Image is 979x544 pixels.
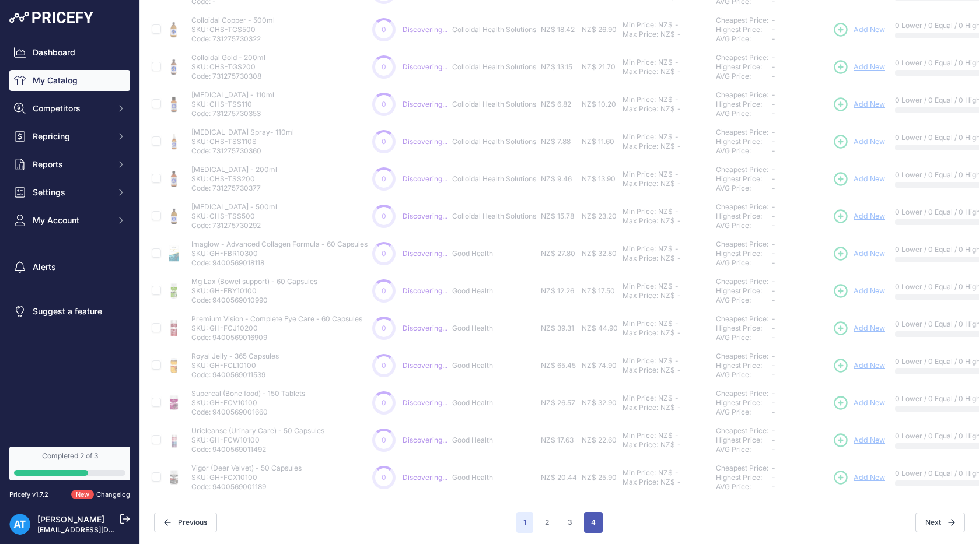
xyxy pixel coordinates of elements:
[582,100,616,108] span: NZ$ 10.20
[623,207,656,216] div: Min Price:
[623,170,656,179] div: Min Price:
[658,58,673,67] div: NZ$
[191,212,277,221] p: SKU: CHS-TSS500
[37,525,159,534] a: [EMAIL_ADDRESS][DOMAIN_NAME]
[403,286,447,295] a: Discovering...
[716,398,772,408] div: Highest Price:
[382,25,386,34] span: 0
[623,356,656,366] div: Min Price:
[673,244,679,254] div: -
[623,254,658,263] div: Max Price:
[772,212,775,220] span: -
[854,360,885,371] span: Add New
[33,159,109,170] span: Reports
[191,249,368,258] p: SKU: GH-FBR10300
[716,361,772,370] div: Highest Price:
[382,398,386,408] span: 0
[452,25,536,34] p: Colloidal Health Solutions
[452,398,536,408] p: Good Health
[716,25,772,34] div: Highest Price:
[382,174,386,184] span: 0
[854,211,885,222] span: Add New
[403,436,447,444] a: Discovering...
[716,53,768,62] a: Cheapest Price:
[833,134,885,150] a: Add New
[623,291,658,300] div: Max Price:
[854,323,885,334] span: Add New
[833,59,885,75] a: Add New
[452,361,536,370] p: Good Health
[623,142,658,151] div: Max Price:
[191,333,362,342] p: Code: 9400569016909
[660,104,675,114] div: NZ$
[772,90,775,99] span: -
[403,249,447,258] span: Discovering...
[403,62,447,71] span: Discovering...
[191,361,279,370] p: SKU: GH-FCL10100
[833,245,885,262] a: Add New
[14,451,125,461] div: Completed 2 of 3
[403,174,447,183] a: Discovering...
[854,398,885,409] span: Add New
[191,16,275,25] p: Colloidal Copper - 500ml
[854,286,885,297] span: Add New
[9,210,130,231] button: My Account
[382,361,386,370] span: 0
[582,62,616,71] span: NZ$ 21.70
[403,473,447,482] a: Discovering...
[675,142,681,151] div: -
[191,165,277,174] p: [MEDICAL_DATA] - 200ml
[9,182,130,203] button: Settings
[716,90,768,99] a: Cheapest Price:
[582,398,617,407] span: NZ$ 32.90
[675,216,681,226] div: -
[660,254,675,263] div: NZ$
[403,398,447,407] span: Discovering...
[716,314,768,323] a: Cheapest Price:
[191,240,368,249] p: Imaglow - Advanced Collagen Formula - 60 Capsules
[33,103,109,114] span: Competitors
[854,24,885,36] span: Add New
[772,221,775,230] span: -
[675,254,681,263] div: -
[403,361,447,370] a: Discovering...
[716,100,772,109] div: Highest Price:
[772,72,775,80] span: -
[9,42,130,433] nav: Sidebar
[660,328,675,338] div: NZ$
[9,126,130,147] button: Repricing
[452,100,536,109] p: Colloidal Health Solutions
[191,286,317,296] p: SKU: GH-FBY10100
[854,435,885,446] span: Add New
[582,25,617,34] span: NZ$ 26.90
[623,244,656,254] div: Min Price:
[623,328,658,338] div: Max Price:
[716,324,772,333] div: Highest Price:
[191,221,277,230] p: Code: 731275730292
[658,170,673,179] div: NZ$
[772,398,775,407] span: -
[772,174,775,183] span: -
[191,296,317,305] p: Code: 9400569010990
[673,356,679,366] div: -
[623,179,658,188] div: Max Price:
[854,99,885,110] span: Add New
[191,128,294,137] p: [MEDICAL_DATA] Spray- 110ml
[854,174,885,185] span: Add New
[623,403,658,412] div: Max Price:
[191,109,274,118] p: Code: 731275730353
[772,370,775,379] span: -
[623,30,658,39] div: Max Price:
[833,96,885,113] a: Add New
[191,25,275,34] p: SKU: CHS-TCS500
[772,249,775,258] span: -
[915,513,965,532] button: Next
[772,16,775,24] span: -
[833,22,885,38] a: Add New
[716,109,772,118] div: AVG Price:
[382,100,386,109] span: 0
[403,25,447,34] span: Discovering...
[716,277,768,286] a: Cheapest Price:
[716,286,772,296] div: Highest Price:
